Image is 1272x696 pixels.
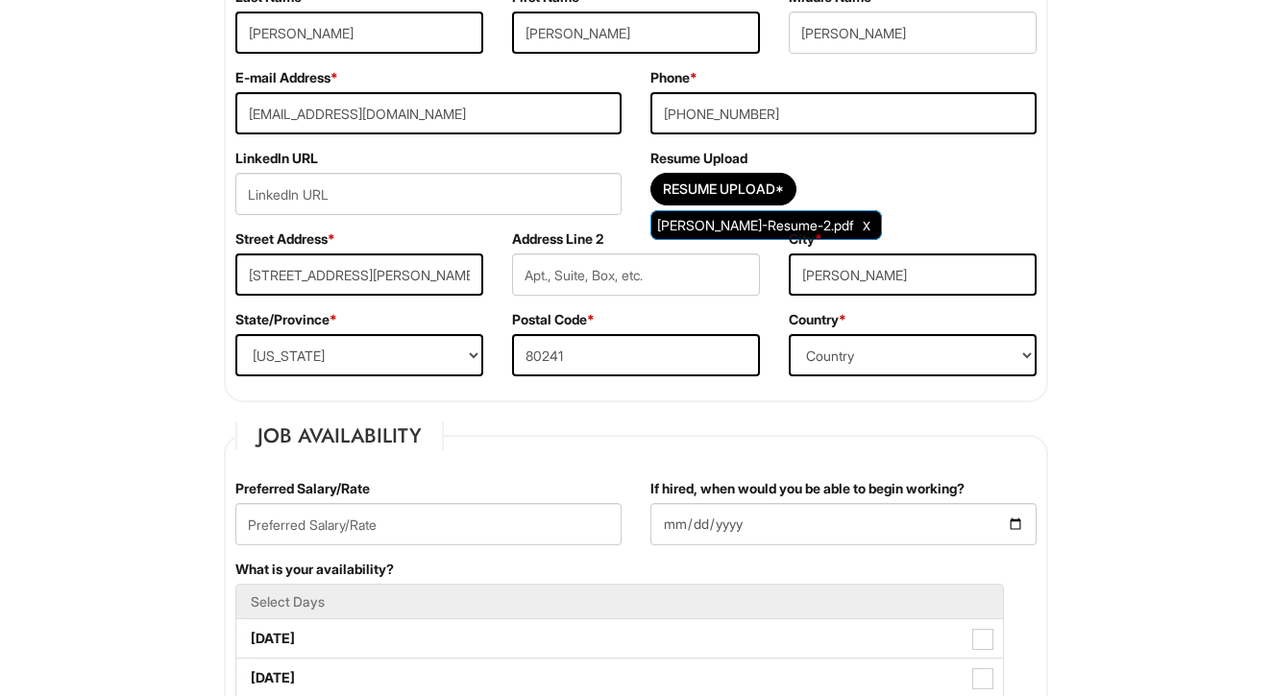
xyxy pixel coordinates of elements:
input: Middle Name [789,12,1037,54]
label: Resume Upload [650,149,747,168]
label: Postal Code [512,310,595,329]
select: State/Province [235,334,483,376]
label: [DATE] [236,619,1003,658]
select: Country [789,334,1037,376]
span: [PERSON_NAME]-Resume-2.pdf [657,217,853,233]
label: State/Province [235,310,337,329]
label: E-mail Address [235,68,338,87]
input: LinkedIn URL [235,173,622,215]
input: Preferred Salary/Rate [235,503,622,545]
label: LinkedIn URL [235,149,318,168]
label: Street Address [235,229,335,249]
input: City [789,253,1037,296]
input: Last Name [235,12,483,54]
label: City [789,229,822,249]
label: Address Line 2 [512,229,603,249]
input: Apt., Suite, Box, etc. [512,253,760,296]
legend: Job Availability [235,421,444,450]
a: Clear Uploaded File [858,212,875,238]
input: Phone [650,92,1037,134]
label: If hired, when would you be able to begin working? [650,479,965,498]
input: Postal Code [512,334,760,376]
button: Resume Upload*Resume Upload* [650,173,796,205]
h5: Select Days [251,594,989,609]
input: First Name [512,12,760,54]
input: Street Address [235,253,483,296]
input: E-mail Address [235,92,622,134]
label: Country [789,310,846,329]
label: Preferred Salary/Rate [235,479,370,498]
label: What is your availability? [235,560,394,579]
label: Phone [650,68,697,87]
